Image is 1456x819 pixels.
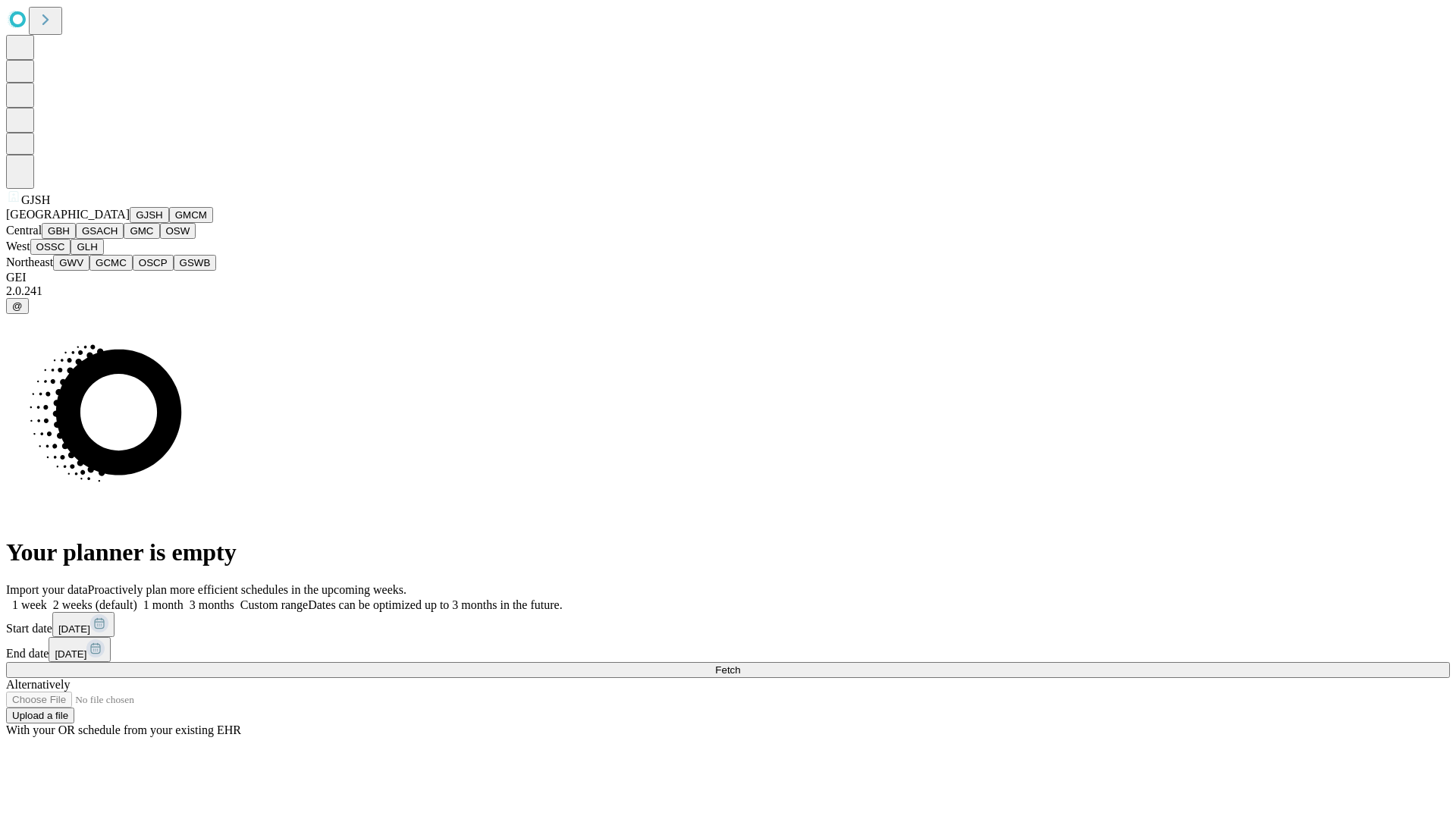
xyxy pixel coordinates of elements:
[169,207,213,223] button: GMCM
[55,648,86,660] span: [DATE]
[190,598,234,611] span: 3 months
[21,193,50,206] span: GJSH
[42,223,76,239] button: GBH
[6,240,30,253] span: West
[240,598,308,611] span: Custom range
[6,256,53,268] span: Northeast
[124,223,159,239] button: GMC
[6,708,74,723] button: Upload a file
[6,723,241,736] span: With your OR schedule from your existing EHR
[49,637,111,662] button: [DATE]
[6,637,1450,662] div: End date
[6,284,1450,298] div: 2.0.241
[52,612,115,637] button: [DATE]
[715,664,740,676] span: Fetch
[6,208,130,221] span: [GEOGRAPHIC_DATA]
[6,298,29,314] button: @
[6,271,1450,284] div: GEI
[89,255,133,271] button: GCMC
[133,255,174,271] button: OSCP
[71,239,103,255] button: GLH
[53,598,137,611] span: 2 weeks (default)
[6,583,88,596] span: Import your data
[6,678,70,691] span: Alternatively
[58,623,90,635] span: [DATE]
[53,255,89,271] button: GWV
[88,583,406,596] span: Proactively plan more efficient schedules in the upcoming weeks.
[174,255,217,271] button: GSWB
[12,598,47,611] span: 1 week
[308,598,562,611] span: Dates can be optimized up to 3 months in the future.
[6,612,1450,637] div: Start date
[76,223,124,239] button: GSACH
[12,300,23,312] span: @
[130,207,169,223] button: GJSH
[143,598,184,611] span: 1 month
[6,538,1450,566] h1: Your planner is empty
[160,223,196,239] button: OSW
[6,662,1450,678] button: Fetch
[6,224,42,237] span: Central
[30,239,71,255] button: OSSC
